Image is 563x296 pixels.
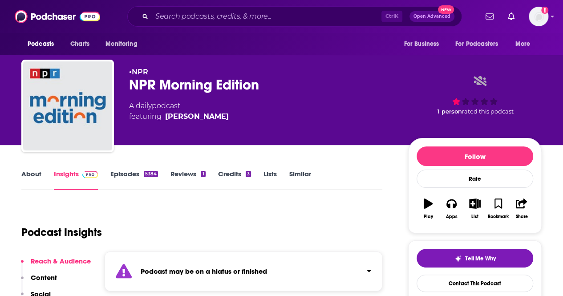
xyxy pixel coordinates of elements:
span: For Business [404,38,439,50]
span: Charts [70,38,89,50]
div: 3 [246,171,251,177]
img: Podchaser - Follow, Share and Rate Podcasts [15,8,100,25]
button: Follow [417,146,533,166]
button: tell me why sparkleTell Me Why [417,249,533,268]
span: New [438,5,454,14]
button: open menu [99,36,149,53]
img: tell me why sparkle [454,255,462,262]
button: Content [21,273,57,290]
span: • [129,68,148,76]
button: Share [510,193,533,225]
a: NPR [132,68,148,76]
div: 5384 [144,171,158,177]
span: Ctrl K [381,11,402,22]
div: Bookmark [488,214,509,219]
button: Open AdvancedNew [409,11,454,22]
a: Charts [65,36,95,53]
a: Contact This Podcast [417,275,533,292]
div: Search podcasts, credits, & more... [127,6,462,27]
span: More [515,38,531,50]
span: Monitoring [105,38,137,50]
div: A daily podcast [129,101,229,122]
div: 1 [201,171,205,177]
a: Lists [263,170,277,190]
span: Logged in as gabrielle.gantz [529,7,548,26]
p: Reach & Audience [31,257,91,265]
button: Play [417,193,440,225]
section: Click to expand status details [105,251,382,291]
button: Reach & Audience [21,257,91,273]
a: About [21,170,41,190]
svg: Add a profile image [541,7,548,14]
button: open menu [397,36,450,53]
input: Search podcasts, credits, & more... [152,9,381,24]
a: InsightsPodchaser Pro [54,170,98,190]
span: featuring [129,111,229,122]
button: Apps [440,193,463,225]
a: Reviews1 [170,170,205,190]
button: Show profile menu [529,7,548,26]
div: Apps [446,214,458,219]
a: Show notifications dropdown [482,9,497,24]
div: List [471,214,478,219]
a: Similar [289,170,311,190]
button: Bookmark [486,193,510,225]
span: Tell Me Why [465,255,496,262]
div: Play [424,214,433,219]
span: rated this podcast [462,108,514,115]
button: open menu [21,36,65,53]
p: Content [31,273,57,282]
button: open menu [509,36,542,53]
span: For Podcasters [455,38,498,50]
div: Rate [417,170,533,188]
img: Podchaser Pro [82,171,98,178]
a: Steve Inskeep [165,111,229,122]
span: 1 person [437,108,462,115]
span: Open Advanced [413,14,450,19]
button: List [463,193,486,225]
span: Podcasts [28,38,54,50]
strong: Podcast may be on a hiatus or finished [141,267,267,276]
img: User Profile [529,7,548,26]
div: 1 personrated this podcast [408,68,542,123]
img: NPR Morning Edition [23,61,112,150]
a: Credits3 [218,170,251,190]
a: Show notifications dropdown [504,9,518,24]
div: Share [515,214,527,219]
a: Episodes5384 [110,170,158,190]
h1: Podcast Insights [21,226,102,239]
button: open menu [450,36,511,53]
